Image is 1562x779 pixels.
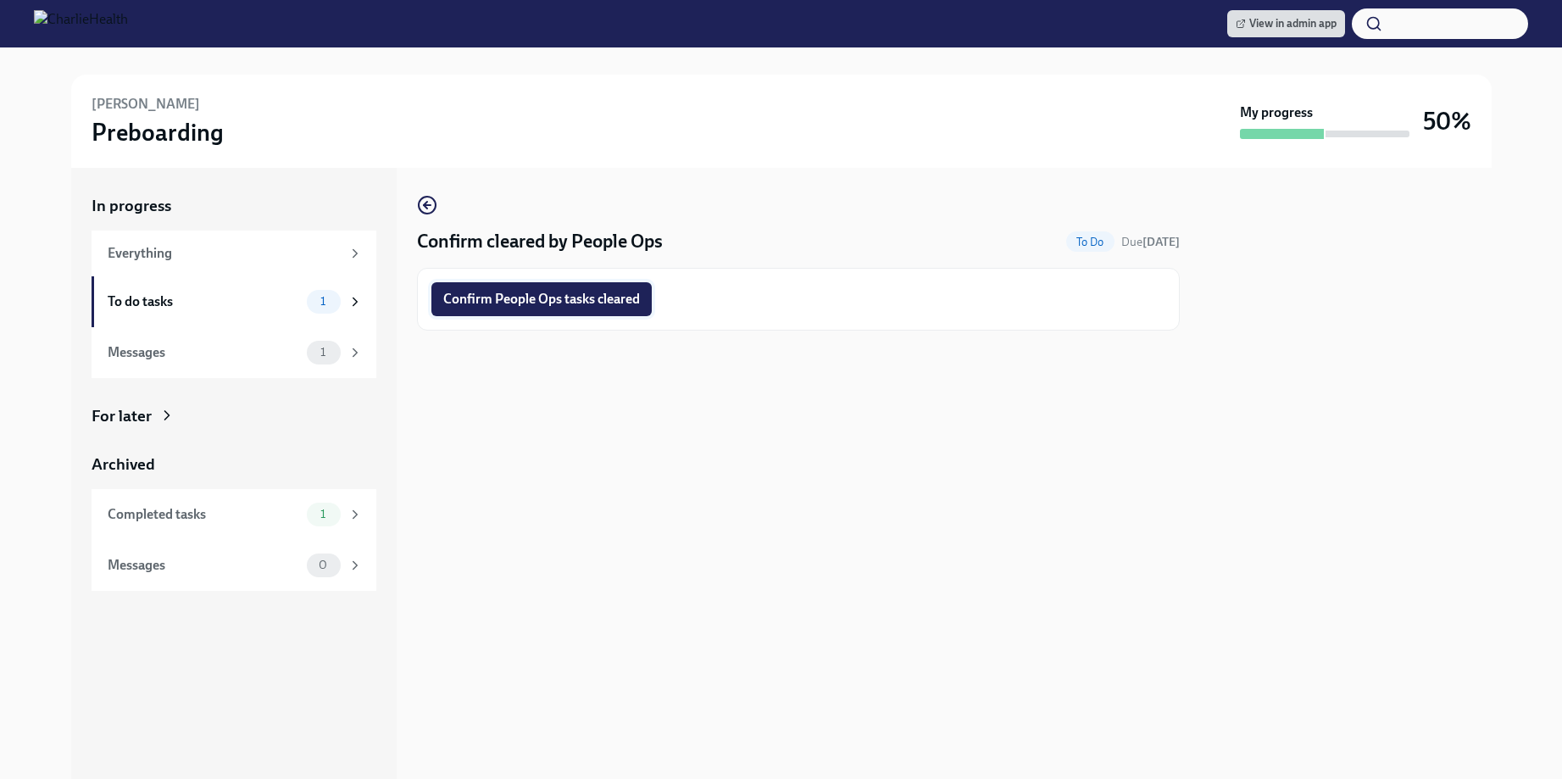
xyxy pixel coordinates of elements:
[1236,15,1337,32] span: View in admin app
[92,327,376,378] a: Messages1
[92,540,376,591] a: Messages0
[34,10,128,37] img: CharlieHealth
[92,405,152,427] div: For later
[92,489,376,540] a: Completed tasks1
[92,117,224,147] h3: Preboarding
[1066,236,1115,248] span: To Do
[417,229,663,254] h4: Confirm cleared by People Ops
[310,346,336,359] span: 1
[1121,235,1180,249] span: Due
[309,559,337,571] span: 0
[443,291,640,308] span: Confirm People Ops tasks cleared
[108,505,300,524] div: Completed tasks
[431,282,652,316] button: Confirm People Ops tasks cleared
[92,95,200,114] h6: [PERSON_NAME]
[1142,235,1180,249] strong: [DATE]
[108,556,300,575] div: Messages
[1240,103,1313,122] strong: My progress
[92,405,376,427] a: For later
[108,292,300,311] div: To do tasks
[92,453,376,476] a: Archived
[92,231,376,276] a: Everything
[108,343,300,362] div: Messages
[1227,10,1345,37] a: View in admin app
[92,276,376,327] a: To do tasks1
[310,295,336,308] span: 1
[92,195,376,217] a: In progress
[310,508,336,520] span: 1
[1423,106,1471,136] h3: 50%
[108,244,341,263] div: Everything
[1121,234,1180,250] span: August 13th, 2025 09:00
